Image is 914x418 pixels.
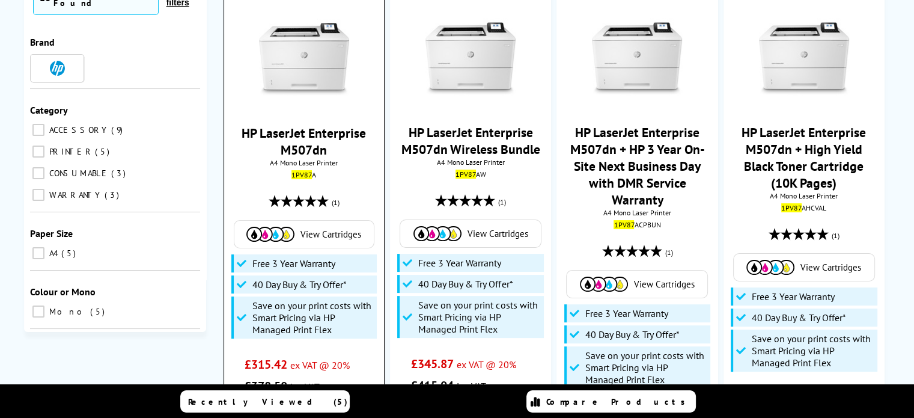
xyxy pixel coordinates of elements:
[742,124,866,191] a: HP LaserJet Enterprise M507dn + High Yield Black Toner Cartridge (10K Pages)
[245,357,287,372] span: £315.42
[259,14,349,104] img: HP-M507dn-FrontFacing-Small.jpg
[457,380,486,392] span: inc VAT
[32,306,44,318] input: Mono 5
[32,247,44,259] input: A4 5
[592,13,682,103] img: HP-M507dn-FrontFacing-Small.jpg
[585,328,680,340] span: 40 Day Buy & Try Offer*
[546,396,692,407] span: Compare Products
[50,61,65,76] img: HP
[585,307,668,319] span: Free 3 Year Warranty
[399,170,542,179] div: AW
[32,146,44,158] input: PRINTER 5
[245,378,287,394] span: £378.50
[468,228,528,239] span: View Cartridges
[30,104,68,116] span: Category
[111,124,126,135] span: 9
[46,168,110,179] span: CONSUMABLE
[413,226,462,241] img: Cartridges
[46,306,89,317] span: Mono
[396,158,545,167] span: A4 Mono Laser Printer
[580,277,628,292] img: Cartridges
[730,191,879,200] span: A4 Mono Laser Printer
[832,224,839,247] span: (1)
[332,191,340,214] span: (1)
[562,208,711,217] span: A4 Mono Laser Printer
[752,290,835,303] span: Free 3 Year Warranty
[740,260,868,275] a: View Cartridges
[105,189,122,200] span: 3
[565,220,708,229] div: ACPBUN
[406,226,535,241] a: View Cartridges
[781,203,802,212] mark: 1PV87
[573,277,701,292] a: View Cartridges
[30,227,73,239] span: Paper Size
[411,378,454,393] span: £415.04
[240,227,368,242] a: View Cartridges
[32,189,44,201] input: WARRANTY 3
[111,168,129,179] span: 3
[290,359,350,371] span: ex VAT @ 20%
[752,312,846,324] span: 40 Day Buy & Try Offer*
[61,248,79,259] span: 5
[291,170,312,179] mark: 1PV87
[32,124,44,136] input: ACCESSORY 9
[242,124,366,158] a: HP LaserJet Enterprise M507dn
[32,167,44,179] input: CONSUMABLE 3
[95,146,112,157] span: 5
[188,396,348,407] span: Recently Viewed (5)
[180,390,350,413] a: Recently Viewed (5)
[526,390,696,413] a: Compare Products
[252,257,335,269] span: Free 3 Year Warranty
[759,13,849,103] img: HP-M507dn-FrontFacing-Small.jpg
[746,260,794,275] img: Cartridges
[498,191,506,214] span: (1)
[800,262,861,273] span: View Cartridges
[418,299,540,335] span: Save on your print costs with Smart Pricing via HP Managed Print Flex
[418,257,501,269] span: Free 3 Year Warranty
[425,13,516,103] img: HP-M507dn-FrontFacing-Small.jpg
[252,278,347,290] span: 40 Day Buy & Try Offer*
[614,220,634,229] mark: 1PV87
[46,146,94,157] span: PRINTER
[457,358,516,370] span: ex VAT @ 20%
[230,158,378,167] span: A4 Mono Laser Printer
[634,278,695,290] span: View Cartridges
[733,203,876,212] div: AHCVAL
[290,381,320,393] span: inc VAT
[418,278,513,290] span: 40 Day Buy & Try Offer*
[300,229,361,240] span: View Cartridges
[401,124,540,158] a: HP LaserJet Enterprise M507dn Wireless Bundle
[411,356,454,372] span: £345.87
[246,227,294,242] img: Cartridges
[30,36,55,48] span: Brand
[570,124,704,208] a: HP LaserJet Enterprise M507dn + HP 3 Year On-Site Next Business Day with DMR Service Warranty
[252,300,373,336] span: Save on your print costs with Smart Pricing via HP Managed Print Flex
[46,189,103,200] span: WARRANTY
[30,286,96,298] span: Colour or Mono
[46,248,60,259] span: A4
[585,349,707,386] span: Save on your print costs with Smart Pricing via HP Managed Print Flex
[90,306,108,317] span: 5
[455,170,476,179] mark: 1PV87
[46,124,110,135] span: ACCESSORY
[665,241,672,264] span: (1)
[233,170,375,179] div: A
[752,333,874,369] span: Save on your print costs with Smart Pricing via HP Managed Print Flex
